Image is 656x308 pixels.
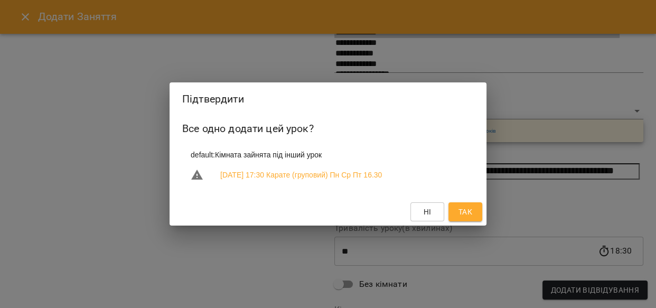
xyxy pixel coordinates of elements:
[182,145,474,164] li: default : Кімната зайнята під інший урок
[458,206,472,218] span: Так
[182,91,474,107] h2: Підтвердити
[410,202,444,221] button: Ні
[182,120,474,137] h6: Все одно додати цей урок?
[448,202,482,221] button: Так
[424,206,432,218] span: Ні
[220,170,382,180] a: [DATE] 17:30 Карате (груповий) Пн Ср Пт 16.30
